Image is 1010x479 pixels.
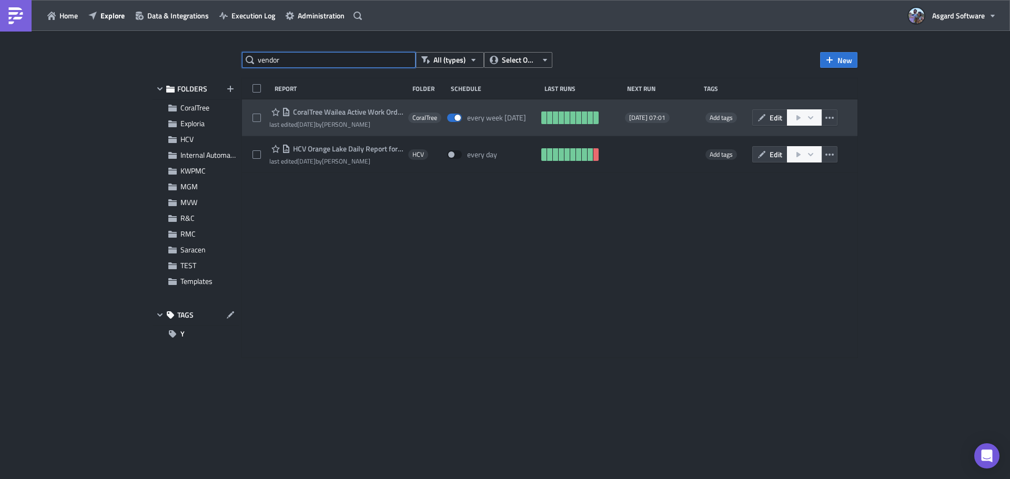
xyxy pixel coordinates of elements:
[180,276,213,287] span: Templates
[7,7,24,24] img: PushMetrics
[710,113,733,123] span: Add tags
[770,149,782,160] span: Edit
[412,114,437,122] span: CoralTree
[180,181,198,192] span: MGM
[180,102,209,113] span: CoralTree
[820,52,857,68] button: New
[180,326,185,342] span: Y
[412,150,424,159] span: HCV
[290,144,403,154] span: HCV Orange Lake Daily Report for Vendors Unit Bed Bug Inspection QTR
[705,113,737,123] span: Add tags
[177,310,194,320] span: TAGS
[629,114,665,122] span: [DATE] 07:01
[837,55,852,66] span: New
[467,113,526,123] div: every week on Monday
[153,326,239,342] button: Y
[451,85,539,93] div: Schedule
[242,52,416,68] input: Search Reports
[269,120,403,128] div: last edited by [PERSON_NAME]
[770,112,782,123] span: Edit
[467,150,497,159] div: every day
[100,10,125,21] span: Explore
[180,118,205,129] span: Exploria
[59,10,78,21] span: Home
[42,7,83,24] button: Home
[180,212,195,223] span: R&C
[180,228,196,239] span: RMC
[269,157,403,165] div: last edited by [PERSON_NAME]
[907,7,925,25] img: Avatar
[902,4,1002,27] button: Asgard Software
[705,149,737,160] span: Add tags
[290,107,403,117] span: CoralTree Wailea Active Work Order Vendor Report
[180,260,196,271] span: TEST
[932,10,985,21] span: Asgard Software
[412,85,446,93] div: Folder
[180,197,197,208] span: MVW
[297,119,316,129] time: 2025-04-14T14:46:58Z
[544,85,622,93] div: Last Runs
[180,165,206,176] span: KWPMC
[974,443,999,468] div: Open Intercom Messenger
[433,54,466,66] span: All (types)
[752,146,787,162] button: Edit
[280,7,350,24] button: Administration
[180,244,206,255] span: Saracen
[130,7,214,24] button: Data & Integrations
[180,134,194,145] span: HCV
[147,10,209,21] span: Data & Integrations
[180,149,243,160] span: Internal Automation
[298,10,345,21] span: Administration
[297,156,316,166] time: 2024-10-08T14:49:05Z
[231,10,275,21] span: Execution Log
[502,54,537,66] span: Select Owner
[484,52,552,68] button: Select Owner
[710,149,733,159] span: Add tags
[177,84,207,94] span: FOLDERS
[416,52,484,68] button: All (types)
[752,109,787,126] button: Edit
[275,85,407,93] div: Report
[214,7,280,24] button: Execution Log
[627,85,699,93] div: Next Run
[83,7,130,24] button: Explore
[704,85,748,93] div: Tags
